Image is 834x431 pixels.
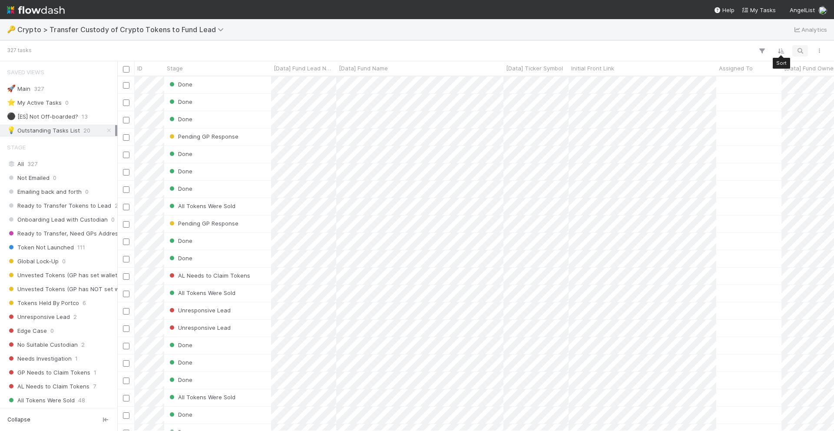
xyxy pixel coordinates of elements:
div: My Active Tasks [7,97,62,108]
span: 🚀 [7,85,16,92]
span: Ready to Transfer, Need GPs Address [7,228,121,239]
span: 1 [94,367,96,378]
span: [Data] Fund Name [339,64,388,73]
span: Done [168,150,192,157]
span: 0 [50,325,54,336]
span: Done [168,98,192,105]
div: Unresponsive Lead [168,323,231,332]
span: Done [168,359,192,366]
span: Assigned To [719,64,753,73]
div: Done [168,115,192,123]
div: Pending GP Response [168,219,238,228]
span: 6 [83,298,86,308]
input: Toggle Row Selected [123,378,129,384]
span: 13 [82,111,88,122]
span: Collapse [7,416,30,424]
span: Stage [7,139,26,156]
div: Done [168,375,192,384]
span: Edge Case [7,325,47,336]
span: 0 [85,186,89,197]
span: 0 [62,256,66,267]
div: Main [7,83,30,94]
div: All [7,159,115,169]
a: My Tasks [741,6,776,14]
span: Done [168,341,192,348]
input: Toggle Row Selected [123,204,129,210]
div: Done [168,254,192,262]
div: Done [168,97,192,106]
input: Toggle Row Selected [123,169,129,176]
span: Pending GP Response [168,220,238,227]
span: Ready to Transfer Tokens to Lead [7,200,111,211]
span: 🔑 [7,26,16,33]
span: Pending GP Response [168,133,238,140]
span: 7 [93,381,96,392]
input: Toggle Row Selected [123,343,129,349]
span: Global Lock-Up [7,256,59,267]
span: [Data] Ticker Symbol [506,64,563,73]
span: Done [168,237,192,244]
input: Toggle Row Selected [123,360,129,367]
span: ⭐ [7,99,16,106]
input: Toggle Row Selected [123,291,129,297]
span: Unvested Tokens (GP has set wallet up) [7,270,127,281]
div: Done [168,184,192,193]
span: All Tokens Were Sold [168,289,235,296]
span: Done [168,81,192,88]
span: 0 [111,214,115,225]
input: Toggle Row Selected [123,412,129,419]
span: Crypto > Transfer Custody of Crypto Tokens to Fund Lead [17,25,228,34]
span: AL Needs to Claim Tokens [168,272,250,279]
span: Done [168,168,192,175]
input: Toggle Row Selected [123,99,129,106]
div: Done [168,341,192,349]
div: Outstanding Tasks List [7,125,80,136]
span: GP Needs to Claim Tokens [7,367,90,378]
input: Toggle Row Selected [123,186,129,193]
input: Toggle Row Selected [123,134,129,141]
span: Needs Investigation [7,353,72,364]
span: 111 [77,242,85,253]
span: ID [137,64,142,73]
span: Stage [167,64,183,73]
div: All Tokens Were Sold [168,288,235,297]
span: 2 [73,312,77,322]
span: 20 [83,125,90,136]
span: Initial Front Link [571,64,614,73]
div: Unresponsive Lead [168,306,231,315]
span: Unresponsive Lead [168,324,231,331]
span: Done [168,255,192,262]
div: Pending GP Response [168,132,238,141]
img: logo-inverted-e16ddd16eac7371096b0.svg [7,3,65,17]
div: AL Needs to Claim Tokens [168,271,250,280]
input: Toggle Row Selected [123,82,129,89]
span: Saved Views [7,63,44,81]
span: All Tokens Were Sold [168,202,235,209]
span: Done [168,411,192,418]
span: 1 [75,353,78,364]
a: Analytics [793,24,827,35]
input: Toggle All Rows Selected [123,66,129,73]
span: All Tokens Were Sold [168,394,235,401]
span: AngelList [790,7,815,13]
span: 327 [27,159,37,169]
div: Done [168,358,192,367]
span: 2 [115,200,118,211]
span: Onboarding Lead with Custodian [7,214,108,225]
span: [Data] Fund Lead Name [274,64,334,73]
span: 48 [78,395,85,406]
span: Emailing back and forth [7,186,82,197]
span: Not Emailed [7,172,50,183]
div: Help [714,6,735,14]
div: All Tokens Were Sold [168,393,235,401]
span: Unresponsive Lead [168,307,231,314]
input: Toggle Row Selected [123,152,129,158]
input: Toggle Row Selected [123,395,129,401]
small: 327 tasks [7,46,32,54]
span: ⚫ [7,113,16,120]
div: All Tokens Were Sold [168,202,235,210]
span: My Tasks [741,7,776,13]
span: Token Not Launched [7,242,74,253]
span: 💡 [7,126,16,134]
span: Unresponsive Lead [7,312,70,322]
